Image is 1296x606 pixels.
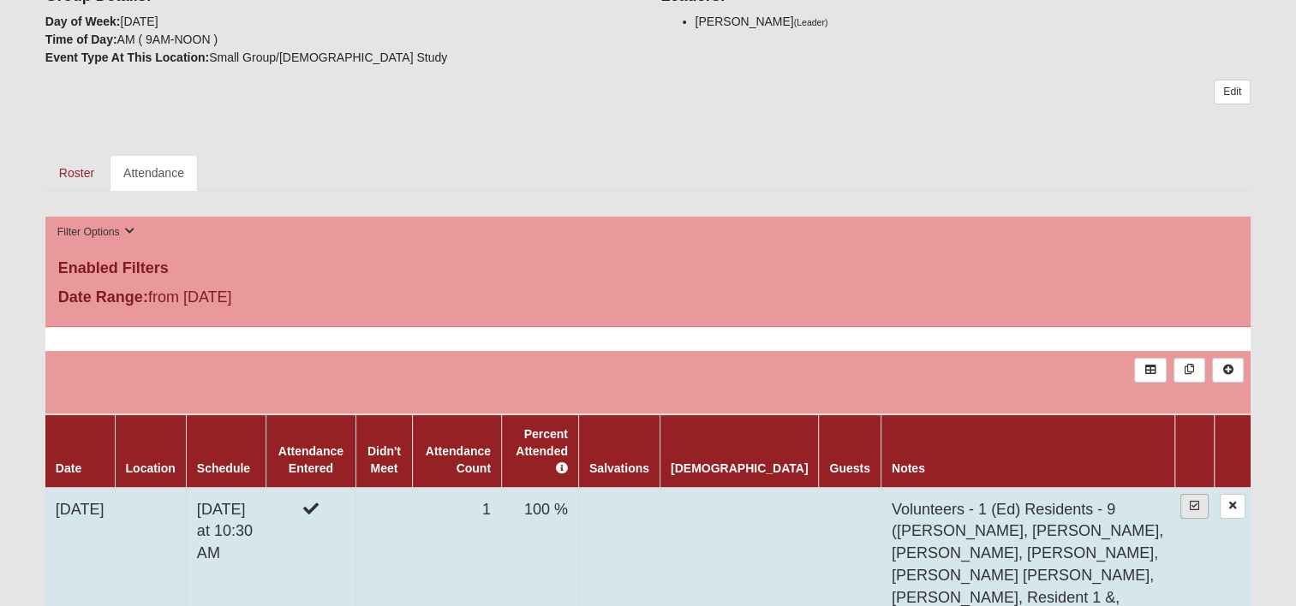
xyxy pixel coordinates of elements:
a: Attendance [110,155,198,191]
div: from [DATE] [45,286,447,313]
a: Date [56,461,81,475]
a: Merge Records into Merge Template [1174,358,1205,383]
a: Attendance Entered [278,444,343,475]
a: Export to Excel [1134,358,1166,383]
strong: Event Type At This Location: [45,50,209,64]
label: Date Range: [58,286,148,309]
h4: Enabled Filters [58,259,1238,278]
small: (Leader) [794,17,828,27]
a: Percent Attended [516,427,568,475]
li: [PERSON_NAME] [696,13,1251,31]
th: [DEMOGRAPHIC_DATA] [660,414,818,488]
a: Schedule [197,461,250,475]
strong: Day of Week: [45,15,121,28]
a: Didn't Meet [367,444,401,475]
a: Location [126,461,176,475]
a: Delete [1220,494,1245,519]
a: Attendance Count [426,444,491,475]
a: Edit [1214,80,1251,104]
strong: Time of Day: [45,33,117,46]
a: Alt+N [1212,358,1244,383]
th: Salvations [578,414,660,488]
a: Enter Attendance [1180,494,1209,519]
a: Notes [892,461,925,475]
th: Guests [819,414,881,488]
a: Roster [45,155,108,191]
button: Filter Options [52,223,140,241]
